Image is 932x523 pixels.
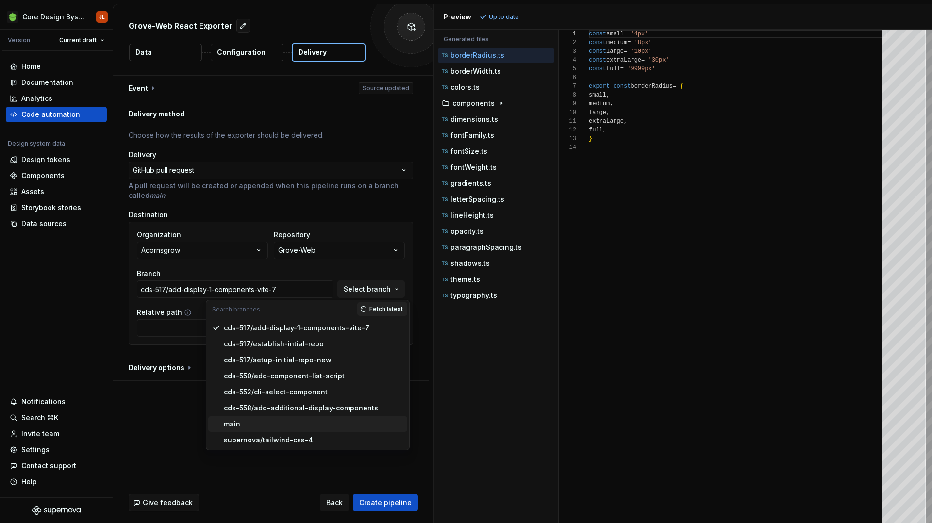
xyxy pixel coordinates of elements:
[444,12,471,22] div: Preview
[6,184,107,199] a: Assets
[274,242,405,259] button: Grove-Web
[589,57,606,64] span: const
[589,135,592,142] span: }
[559,108,576,117] div: 10
[224,435,313,445] div: supernova/tailwind-css-4
[320,494,349,511] button: Back
[21,203,81,212] div: Storybook stories
[559,126,576,134] div: 12
[438,82,554,93] button: colors.ts
[438,242,554,253] button: paragraphSpacing.ts
[129,44,202,61] button: Data
[589,92,606,98] span: small
[450,131,494,139] p: fontFamily.ts
[589,127,603,133] span: full
[438,178,554,189] button: gradients.ts
[450,51,504,59] p: borderRadius.ts
[32,506,81,515] svg: Supernova Logo
[559,99,576,108] div: 9
[606,39,627,46] span: medium
[137,242,268,259] button: Acornsgrow
[438,274,554,285] button: theme.ts
[610,100,613,107] span: ,
[274,230,310,240] label: Repository
[559,38,576,47] div: 2
[6,75,107,90] a: Documentation
[129,494,199,511] button: Give feedback
[438,114,554,125] button: dimensions.ts
[278,245,316,255] div: Grove-Web
[450,147,487,155] p: fontSize.ts
[438,66,554,77] button: borderWidth.ts
[438,290,554,301] button: typography.ts
[135,48,152,57] p: Data
[559,73,576,82] div: 6
[627,65,655,72] span: '9999px'
[224,323,369,333] div: cds-517/add-display-1-components-vite-7
[438,98,554,109] button: components
[634,39,651,46] span: '8px'
[206,300,357,318] input: Search branches...
[559,47,576,56] div: 3
[357,302,407,316] button: Fetch latest
[450,212,494,219] p: lineHeight.ts
[21,94,52,103] div: Analytics
[7,11,18,23] img: 236da360-d76e-47e8-bd69-d9ae43f958f1.png
[589,83,610,90] span: export
[489,13,519,21] p: Up to date
[438,130,554,141] button: fontFamily.ts
[21,219,67,229] div: Data sources
[589,65,606,72] span: const
[450,83,480,91] p: colors.ts
[299,48,327,57] p: Delivery
[606,92,610,98] span: ,
[8,140,65,147] div: Design system data
[21,477,37,487] div: Help
[450,67,501,75] p: borderWidth.ts
[589,109,606,116] span: large
[21,413,58,423] div: Search ⌘K
[606,109,610,116] span: ,
[559,65,576,73] div: 5
[353,494,418,511] button: Create pipeline
[211,44,283,61] button: Configuration
[137,269,161,278] label: Branch
[602,127,606,133] span: ,
[55,33,109,47] button: Current draft
[648,57,669,64] span: '30px'
[224,387,328,397] div: cds-552/cli-select-component
[589,48,606,55] span: const
[21,187,44,196] div: Assets
[129,131,413,140] p: Choose how the results of the exporter should be delivered.
[129,20,233,32] p: Grove-Web React Exporter
[326,498,343,507] span: Back
[6,394,107,409] button: Notifications
[631,48,651,55] span: '10px'
[624,118,627,125] span: ,
[559,91,576,99] div: 8
[21,429,59,439] div: Invite team
[450,163,497,171] p: fontWeight.ts
[559,117,576,126] div: 11
[21,78,73,87] div: Documentation
[559,134,576,143] div: 13
[337,280,405,298] button: Select branch
[137,308,182,317] label: Relative path
[6,91,107,106] a: Analytics
[606,31,624,37] span: small
[129,210,168,220] label: Destination
[641,57,645,64] span: =
[6,152,107,167] a: Design tokens
[631,31,648,37] span: '4px'
[224,419,240,429] div: main
[141,245,180,255] div: Acornsgrow
[6,410,107,425] button: Search ⌘K
[137,230,181,240] label: Organization
[606,48,624,55] span: large
[559,82,576,91] div: 7
[438,226,554,237] button: opacity.ts
[627,39,631,46] span: =
[8,36,30,44] div: Version
[559,143,576,152] div: 14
